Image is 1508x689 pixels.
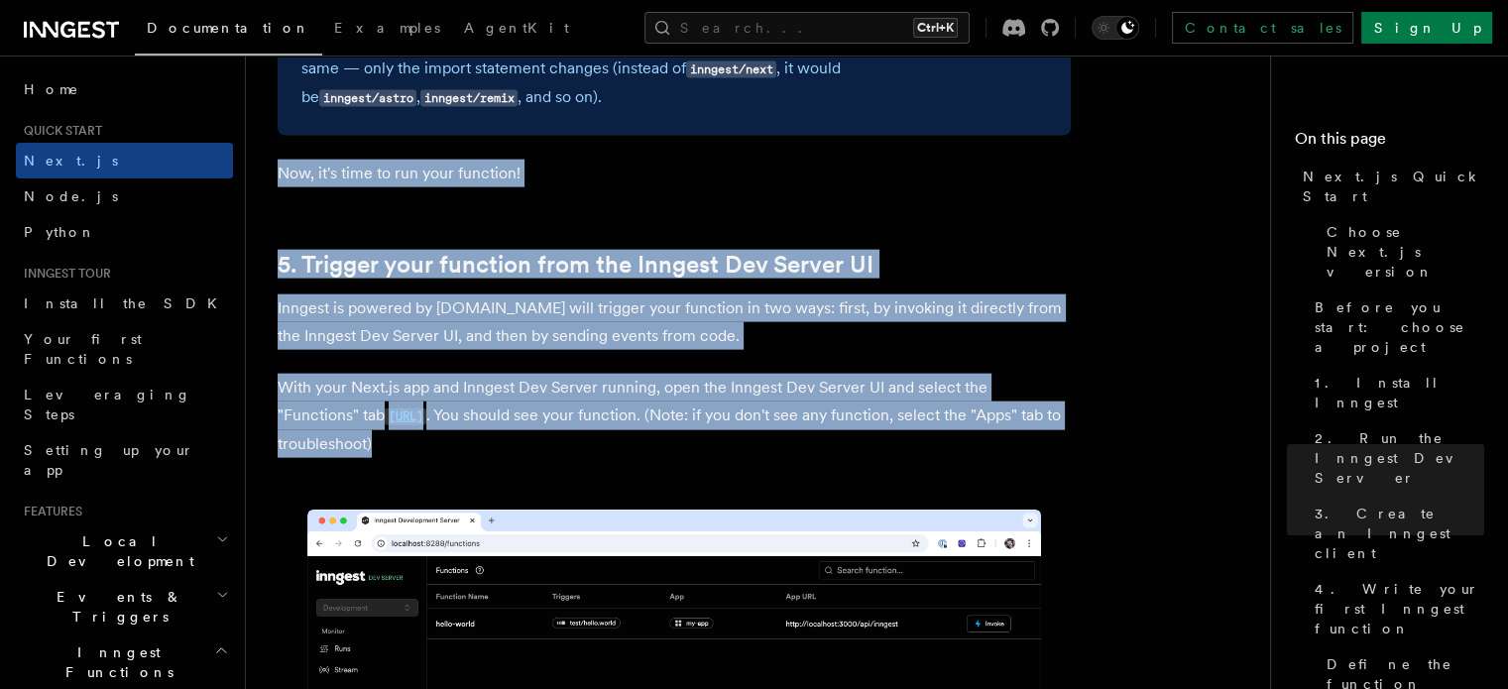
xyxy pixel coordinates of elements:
[16,214,233,250] a: Python
[1315,297,1484,357] span: Before you start: choose a project
[1315,579,1484,638] span: 4. Write your first Inngest function
[24,153,118,169] span: Next.js
[301,26,1047,112] p: 👉 Note that you can import for other frameworks and the rest of the code, in fact, remains the sa...
[16,587,216,627] span: Events & Triggers
[24,442,194,478] span: Setting up your app
[278,294,1071,350] p: Inngest is powered by [DOMAIN_NAME] will trigger your function in two ways: first, by invoking it...
[24,387,191,422] span: Leveraging Steps
[16,523,233,579] button: Local Development
[1295,127,1484,159] h4: On this page
[16,377,233,432] a: Leveraging Steps
[1092,16,1139,40] button: Toggle dark mode
[319,90,416,107] code: inngest/astro
[1319,214,1484,289] a: Choose Next.js version
[24,331,142,367] span: Your first Functions
[1361,12,1492,44] a: Sign Up
[16,531,216,571] span: Local Development
[16,432,233,488] a: Setting up your app
[1172,12,1353,44] a: Contact sales
[1307,496,1484,571] a: 3. Create an Inngest client
[24,224,96,240] span: Python
[24,295,229,311] span: Install the SDK
[147,20,310,36] span: Documentation
[452,6,581,54] a: AgentKit
[334,20,440,36] span: Examples
[385,408,426,425] code: [URL]
[16,123,102,139] span: Quick start
[16,321,233,377] a: Your first Functions
[278,251,873,279] a: 5. Trigger your function from the Inngest Dev Server UI
[1315,373,1484,412] span: 1. Install Inngest
[24,79,79,99] span: Home
[24,188,118,204] span: Node.js
[16,178,233,214] a: Node.js
[913,18,958,38] kbd: Ctrl+K
[1303,167,1484,206] span: Next.js Quick Start
[1327,222,1484,282] span: Choose Next.js version
[420,90,518,107] code: inngest/remix
[1307,571,1484,646] a: 4. Write your first Inngest function
[16,579,233,634] button: Events & Triggers
[16,71,233,107] a: Home
[16,266,111,282] span: Inngest tour
[16,504,82,519] span: Features
[16,286,233,321] a: Install the SDK
[278,374,1071,458] p: With your Next.js app and Inngest Dev Server running, open the Inngest Dev Server UI and select t...
[322,6,452,54] a: Examples
[16,642,214,682] span: Inngest Functions
[135,6,322,56] a: Documentation
[644,12,970,44] button: Search...Ctrl+K
[686,61,776,78] code: inngest/next
[16,143,233,178] a: Next.js
[1307,420,1484,496] a: 2. Run the Inngest Dev Server
[1315,428,1484,488] span: 2. Run the Inngest Dev Server
[464,20,569,36] span: AgentKit
[1315,504,1484,563] span: 3. Create an Inngest client
[1307,365,1484,420] a: 1. Install Inngest
[278,160,1071,187] p: Now, it's time to run your function!
[1307,289,1484,365] a: Before you start: choose a project
[1295,159,1484,214] a: Next.js Quick Start
[385,405,426,424] a: [URL]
